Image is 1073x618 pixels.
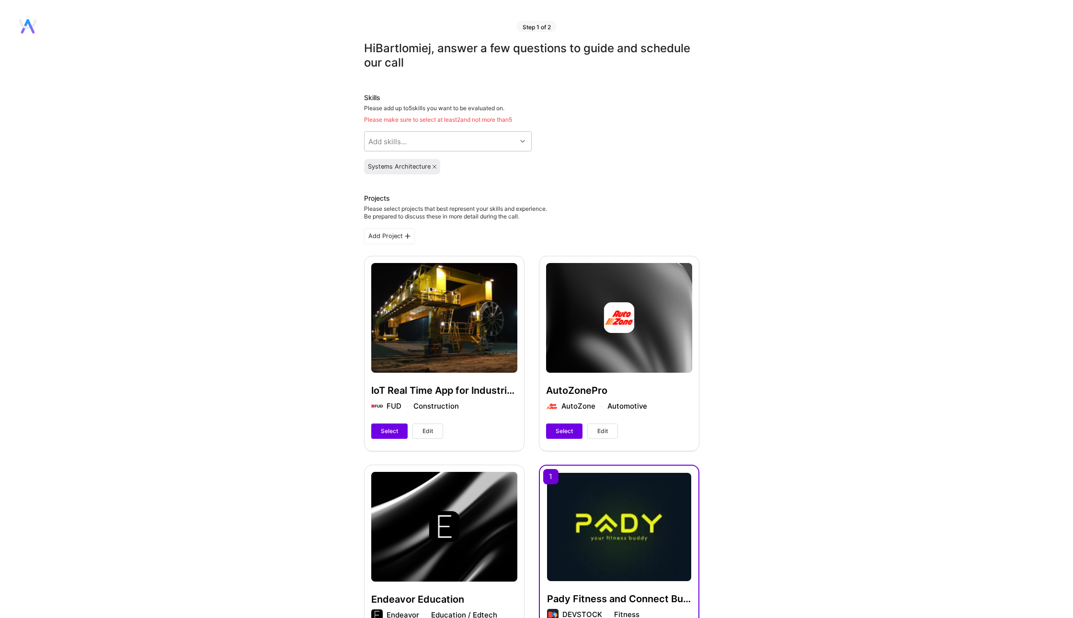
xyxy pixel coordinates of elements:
i: icon PlusBlackFlat [405,233,411,239]
div: Please select projects that best represent your skills and experience. Be prepared to discuss the... [364,205,547,220]
button: Edit [412,423,443,439]
i: icon Chevron [520,139,525,144]
div: Please add up to 5 skills you want to be evaluated on. [364,104,699,124]
i: icon Close [433,165,436,169]
span: Edit [597,427,608,435]
span: Edit [422,427,433,435]
button: Select [546,423,582,439]
div: Skills [364,93,699,103]
div: Add skills... [368,137,407,147]
h4: Pady Fitness and Connect Buddy [547,593,691,605]
div: Hi Bartlomiej , answer a few questions to guide and schedule our call [364,41,699,70]
div: Systems Architecture [368,163,431,171]
span: Select [381,427,398,435]
div: Please make sure to select at least 2 and not more than 5 [364,116,699,124]
div: Add Project [364,228,415,244]
div: Projects [364,194,390,203]
img: Pady Fitness and Connect Buddy [547,473,691,581]
span: Select [556,427,573,435]
button: Edit [587,423,618,439]
div: Step 1 of 2 [517,21,557,32]
button: Select [371,423,408,439]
